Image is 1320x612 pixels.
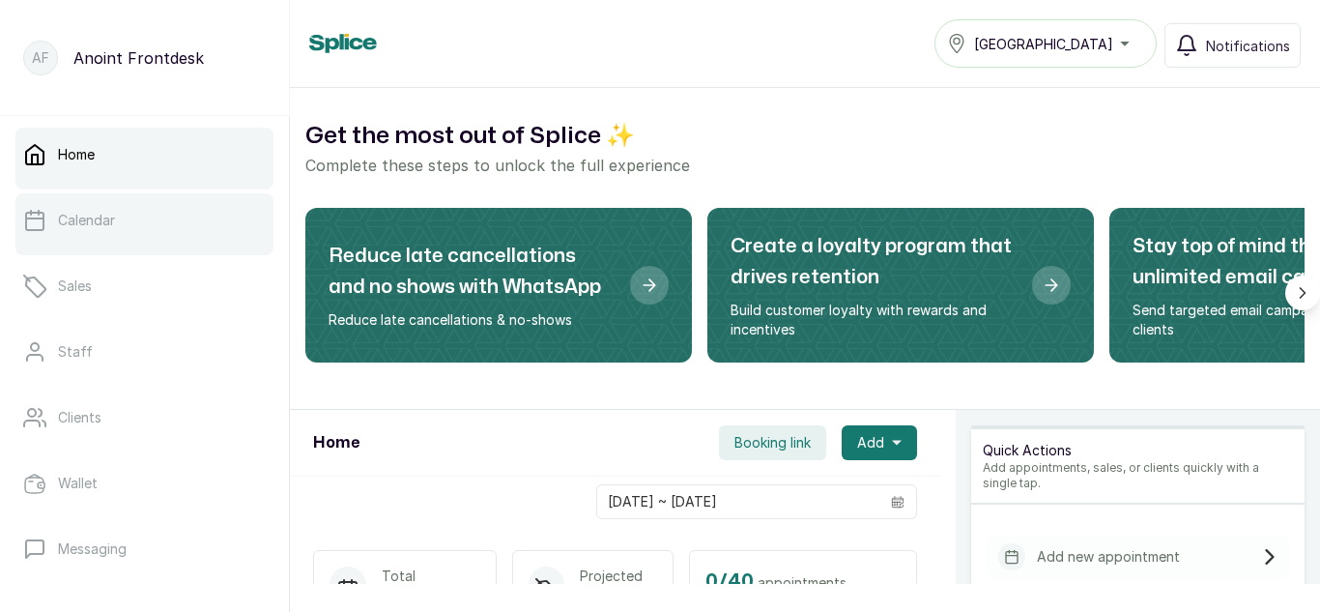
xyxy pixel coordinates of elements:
[731,231,1017,293] h2: Create a loyalty program that drives retention
[580,567,657,605] p: Projected sales
[15,456,273,510] a: Wallet
[329,241,615,303] h2: Reduce late cancellations and no shows with WhatsApp
[934,19,1157,68] button: [GEOGRAPHIC_DATA]
[58,408,101,427] p: Clients
[705,567,754,597] h2: 0 / 40
[1164,23,1301,68] button: Notifications
[382,567,480,605] p: Total appointments
[73,46,204,70] p: Anoint Frontdesk
[891,495,904,509] svg: calendar
[305,119,1305,154] h2: Get the most out of Splice ✨
[15,325,273,379] a: Staff
[842,425,917,460] button: Add
[58,145,95,164] p: Home
[58,211,115,230] p: Calendar
[731,301,1017,339] p: Build customer loyalty with rewards and incentives
[707,208,1094,363] div: Create a loyalty program that drives retention
[1206,36,1290,56] span: Notifications
[58,474,98,493] p: Wallet
[305,154,1305,177] p: Complete these steps to unlock the full experience
[597,485,879,518] input: Select date
[329,310,615,330] p: Reduce late cancellations & no-shows
[305,208,692,363] div: Reduce late cancellations and no shows with WhatsApp
[857,433,884,452] span: Add
[758,573,847,612] span: appointments left
[32,48,49,68] p: AF
[15,259,273,313] a: Sales
[58,277,92,296] p: Sales
[1037,547,1180,567] p: Add new appointment
[313,431,359,454] h1: Home
[15,128,273,182] a: Home
[15,193,273,248] a: Calendar
[58,539,127,559] p: Messaging
[15,522,273,576] a: Messaging
[983,441,1293,460] p: Quick Actions
[719,425,826,460] button: Booking link
[983,460,1293,491] p: Add appointments, sales, or clients quickly with a single tap.
[974,34,1113,54] span: [GEOGRAPHIC_DATA]
[15,391,273,445] a: Clients
[58,342,93,362] p: Staff
[734,433,811,452] span: Booking link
